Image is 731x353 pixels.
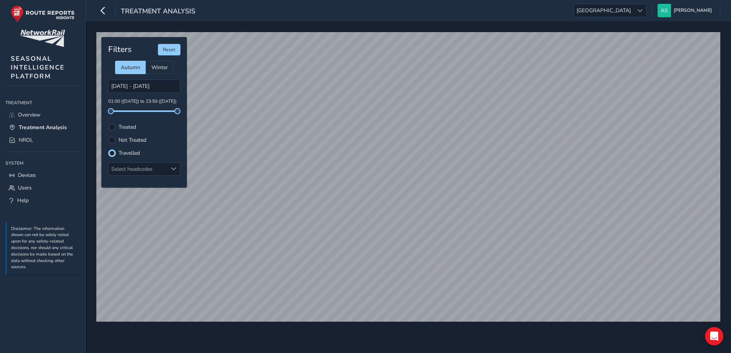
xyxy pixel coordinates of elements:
[674,4,712,17] span: [PERSON_NAME]
[705,327,723,345] div: Open Intercom Messenger
[109,163,167,175] div: Select headcodes
[18,184,32,191] span: Users
[658,4,715,17] button: [PERSON_NAME]
[121,64,140,71] span: Autumn
[96,32,720,322] canvas: Map
[18,111,41,118] span: Overview
[108,98,180,105] p: 01:00 ([DATE]) to 23:59 ([DATE])
[19,124,67,131] span: Treatment Analysis
[119,125,136,130] label: Treated
[108,45,132,54] h4: Filters
[5,121,80,134] a: Treatment Analysis
[5,194,80,207] a: Help
[115,61,146,74] div: Autumn
[11,54,65,81] span: SEASONAL INTELLIGENCE PLATFORM
[20,30,65,47] img: customer logo
[5,97,80,108] div: Treatment
[11,5,75,23] img: rr logo
[658,4,671,17] img: diamond-layout
[18,172,36,179] span: Devices
[158,44,180,55] button: Reset
[5,134,80,146] a: NROL
[11,226,76,271] p: Disclaimer: The information shown can not be solely relied upon for any safety-related decisions,...
[574,4,634,17] span: [GEOGRAPHIC_DATA]
[5,108,80,121] a: Overview
[5,169,80,181] a: Devices
[119,138,146,143] label: Not Treated
[5,181,80,194] a: Users
[17,197,29,204] span: Help
[119,151,140,156] label: Travelled
[121,6,195,17] span: Treatment Analysis
[146,61,174,74] div: Winter
[5,157,80,169] div: System
[151,64,168,71] span: Winter
[19,136,33,144] span: NROL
